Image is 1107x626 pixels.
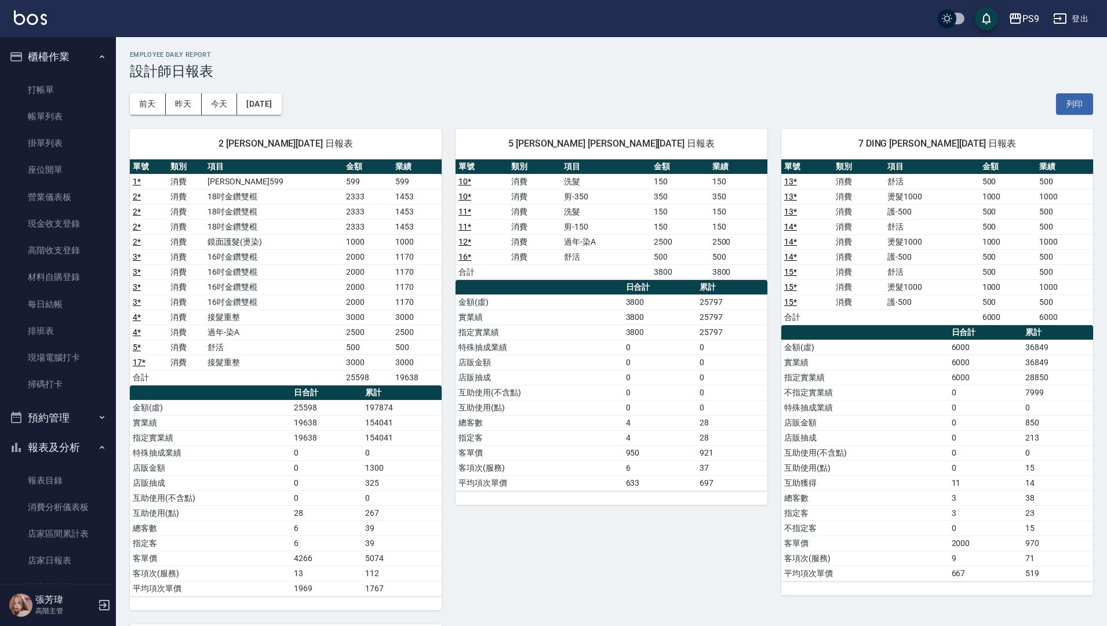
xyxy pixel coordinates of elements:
[979,159,1036,174] th: 金額
[362,521,442,536] td: 39
[1036,294,1093,310] td: 500
[167,219,205,234] td: 消費
[5,42,111,72] button: 櫃檯作業
[949,400,1022,415] td: 0
[949,445,1022,460] td: 0
[130,400,291,415] td: 金額(虛)
[949,355,1022,370] td: 6000
[167,310,205,325] td: 消費
[508,189,561,204] td: 消費
[781,475,949,490] td: 互助獲得
[362,415,442,430] td: 154041
[291,415,362,430] td: 19638
[949,521,1022,536] td: 0
[781,310,833,325] td: 合計
[979,189,1036,204] td: 1000
[651,159,709,174] th: 金額
[205,174,343,189] td: [PERSON_NAME]599
[623,430,697,445] td: 4
[456,445,623,460] td: 客單價
[130,51,1093,59] h2: Employee Daily Report
[623,355,697,370] td: 0
[456,159,508,174] th: 單號
[884,264,979,279] td: 舒活
[35,606,94,616] p: 高階主管
[362,460,442,475] td: 1300
[456,385,623,400] td: 互助使用(不含點)
[343,294,392,310] td: 2000
[456,340,623,355] td: 特殊抽成業績
[392,189,442,204] td: 1453
[1022,475,1093,490] td: 14
[130,536,291,551] td: 指定客
[362,505,442,521] td: 267
[5,264,111,290] a: 材料自購登錄
[392,310,442,325] td: 3000
[651,234,709,249] td: 2500
[166,93,202,115] button: 昨天
[291,445,362,460] td: 0
[884,159,979,174] th: 項目
[697,370,767,385] td: 0
[561,159,651,174] th: 項目
[167,340,205,355] td: 消費
[291,400,362,415] td: 25598
[709,204,767,219] td: 150
[130,505,291,521] td: 互助使用(點)
[781,460,949,475] td: 互助使用(點)
[979,279,1036,294] td: 1000
[508,219,561,234] td: 消費
[362,385,442,401] th: 累計
[1056,93,1093,115] button: 列印
[469,138,753,150] span: 5 [PERSON_NAME] [PERSON_NAME][DATE] 日報表
[697,340,767,355] td: 0
[508,174,561,189] td: 消費
[697,445,767,460] td: 921
[343,264,392,279] td: 2000
[456,280,767,491] table: a dense table
[1022,445,1093,460] td: 0
[697,385,767,400] td: 0
[456,430,623,445] td: 指定客
[205,294,343,310] td: 16吋金鑽雙棍
[291,430,362,445] td: 19638
[508,204,561,219] td: 消費
[979,310,1036,325] td: 6000
[884,249,979,264] td: 護-500
[884,189,979,204] td: 燙髮1000
[561,249,651,264] td: 舒活
[781,430,949,445] td: 店販抽成
[1022,355,1093,370] td: 36849
[1036,174,1093,189] td: 500
[456,355,623,370] td: 店販金額
[291,551,362,566] td: 4266
[949,505,1022,521] td: 3
[130,445,291,460] td: 特殊抽成業績
[561,219,651,234] td: 剪-150
[167,189,205,204] td: 消費
[884,174,979,189] td: 舒活
[456,264,508,279] td: 合計
[392,174,442,189] td: 599
[144,138,428,150] span: 2 [PERSON_NAME][DATE] 日報表
[167,159,205,174] th: 類別
[362,536,442,551] td: 39
[949,475,1022,490] td: 11
[392,219,442,234] td: 1453
[343,249,392,264] td: 2000
[651,174,709,189] td: 150
[1022,385,1093,400] td: 7999
[130,370,167,385] td: 合計
[651,249,709,264] td: 500
[291,505,362,521] td: 28
[1022,536,1093,551] td: 970
[623,325,697,340] td: 3800
[205,234,343,249] td: 鏡面護髮(燙染)
[1022,325,1093,340] th: 累計
[1036,204,1093,219] td: 500
[35,594,94,606] h5: 張芳瑋
[709,234,767,249] td: 2500
[508,234,561,249] td: 消費
[9,594,32,617] img: Person
[237,93,281,115] button: [DATE]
